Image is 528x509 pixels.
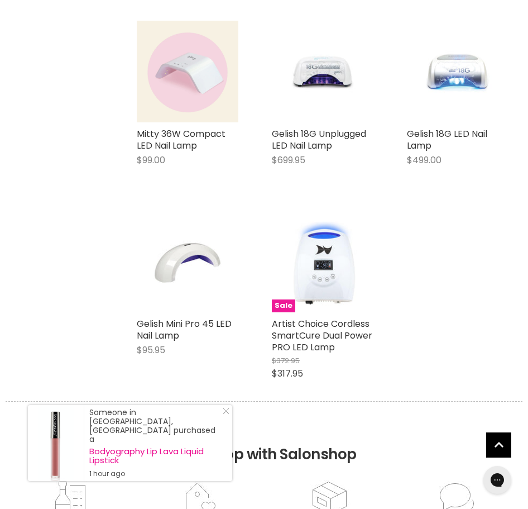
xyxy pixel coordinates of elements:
div: Domain Overview [42,66,100,73]
a: Back to top [486,432,511,458]
h2: Why shop with Salonshop [6,401,522,480]
img: logo_orange.svg [18,18,27,27]
div: v 4.0.25 [31,18,55,27]
img: tab_domain_overview_orange.svg [30,65,39,74]
img: Artist Choice Cordless SmartCure Dual Power PRO LED Lamp [272,216,373,307]
span: $99.00 [137,154,165,167]
span: Back to top [486,432,511,462]
a: Gelish 18G Unplugged LED Nail Lamp [272,127,366,152]
a: Bodyography Lip Lava Liquid Lipstick [89,447,221,465]
a: Gelish 18G LED Nail Lamp [407,127,487,152]
img: Mitty 36W Compact LED Nail Lamp [137,21,238,122]
a: Gelish 18G LED Nail Lamp [407,21,508,122]
img: tab_keywords_by_traffic_grey.svg [111,65,120,74]
a: Visit product page [28,405,84,481]
a: Mitty 36W Compact LED Nail Lamp [137,127,225,152]
a: Gelish Mini Pro 45 LED Nail Lamp [137,211,238,312]
img: Gelish Mini Pro 45 LED Nail Lamp [153,211,221,312]
img: website_grey.svg [18,29,27,38]
svg: Close Icon [223,408,229,415]
div: Someone in [GEOGRAPHIC_DATA], [GEOGRAPHIC_DATA] purchased a [89,408,221,478]
small: 1 hour ago [89,469,221,478]
img: Gelish 18G LED Nail Lamp [424,21,491,122]
a: Close Notification [218,408,229,419]
a: Artist Choice Cordless SmartCure Dual Power PRO LED Lamp [272,317,372,354]
a: Gelish Mini Pro 45 LED Nail Lamp [137,317,232,342]
span: $699.95 [272,154,305,167]
span: Sale [272,299,295,312]
span: $95.95 [137,344,165,356]
span: $372.95 [272,355,300,366]
span: $499.00 [407,154,441,167]
span: $317.95 [272,367,303,380]
img: Gelish 18G Unplugged LED Nail Lamp [272,21,373,122]
iframe: Gorgias live chat messenger [478,462,517,498]
a: Artist Choice Cordless SmartCure Dual Power PRO LED LampSale [272,211,373,312]
div: Domain: [DOMAIN_NAME] [29,29,123,38]
div: Keywords by Traffic [123,66,188,73]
